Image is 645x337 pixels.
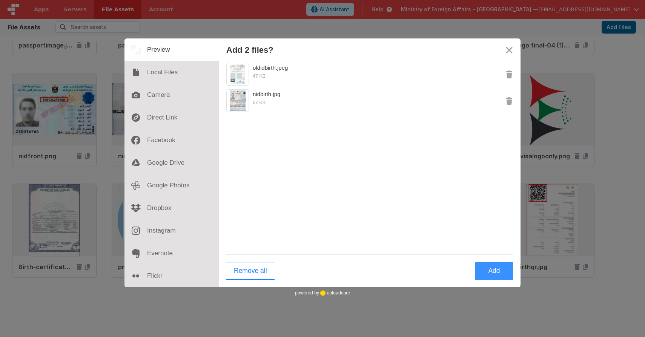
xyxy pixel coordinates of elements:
[226,72,490,80] div: 47 KB
[124,174,219,197] div: Google Photos
[319,290,350,296] a: uploadcare
[124,129,219,152] div: Facebook
[124,265,219,287] div: Flickr
[124,197,219,219] div: Dropbox
[124,242,219,265] div: Evernote
[226,63,498,86] div: Preview oldidbirth.jpeg
[253,89,385,99] div: nidbirth.jpg
[124,61,219,84] div: Local Files
[124,84,219,106] div: Camera
[124,38,219,61] div: Preview
[226,262,275,280] button: Remove all
[498,63,521,86] button: Remove oldidbirth.jpeg
[230,90,246,111] img: nidbirth.jpg
[475,262,513,280] button: Add
[124,152,219,174] div: Google Drive
[498,38,521,61] button: Close
[498,89,521,112] button: Remove nidbirth.jpg
[124,106,219,129] div: Direct Link
[230,64,245,84] img: oldidbirth.jpeg
[124,219,219,242] div: Instagram
[253,63,385,72] div: oldidbirth.jpeg
[226,89,498,112] div: Preview nidbirth.jpg
[226,99,490,106] div: 67 KB
[295,287,350,299] div: powered by
[226,45,273,55] div: Add 2 files?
